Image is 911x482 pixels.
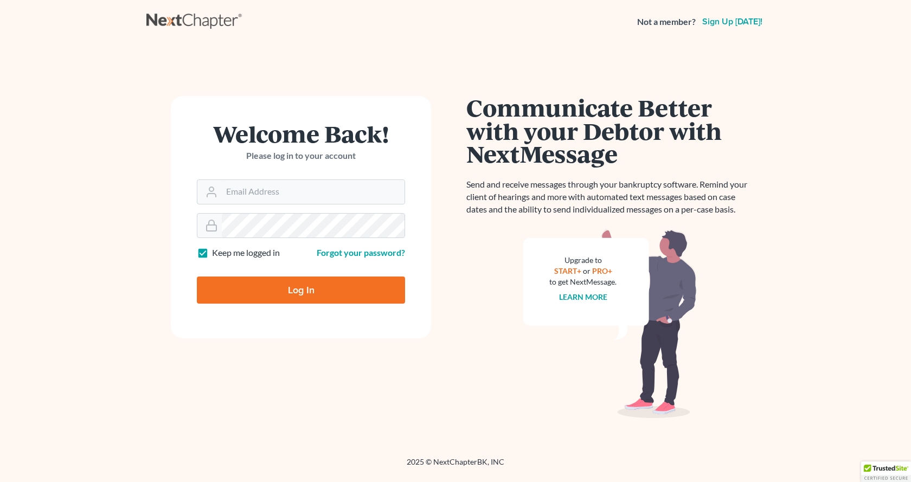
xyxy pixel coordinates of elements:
[222,180,405,204] input: Email Address
[523,229,697,419] img: nextmessage_bg-59042aed3d76b12b5cd301f8e5b87938c9018125f34e5fa2b7a6b67550977c72.svg
[559,292,607,301] a: Learn more
[466,96,754,165] h1: Communicate Better with your Debtor with NextMessage
[637,16,696,28] strong: Not a member?
[197,277,405,304] input: Log In
[212,247,280,259] label: Keep me logged in
[700,17,765,26] a: Sign up [DATE]!
[146,457,765,476] div: 2025 © NextChapterBK, INC
[592,266,612,275] a: PRO+
[583,266,591,275] span: or
[549,255,617,266] div: Upgrade to
[466,178,754,216] p: Send and receive messages through your bankruptcy software. Remind your client of hearings and mo...
[861,461,911,482] div: TrustedSite Certified
[549,277,617,287] div: to get NextMessage.
[197,122,405,145] h1: Welcome Back!
[554,266,581,275] a: START+
[317,247,405,258] a: Forgot your password?
[197,150,405,162] p: Please log in to your account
